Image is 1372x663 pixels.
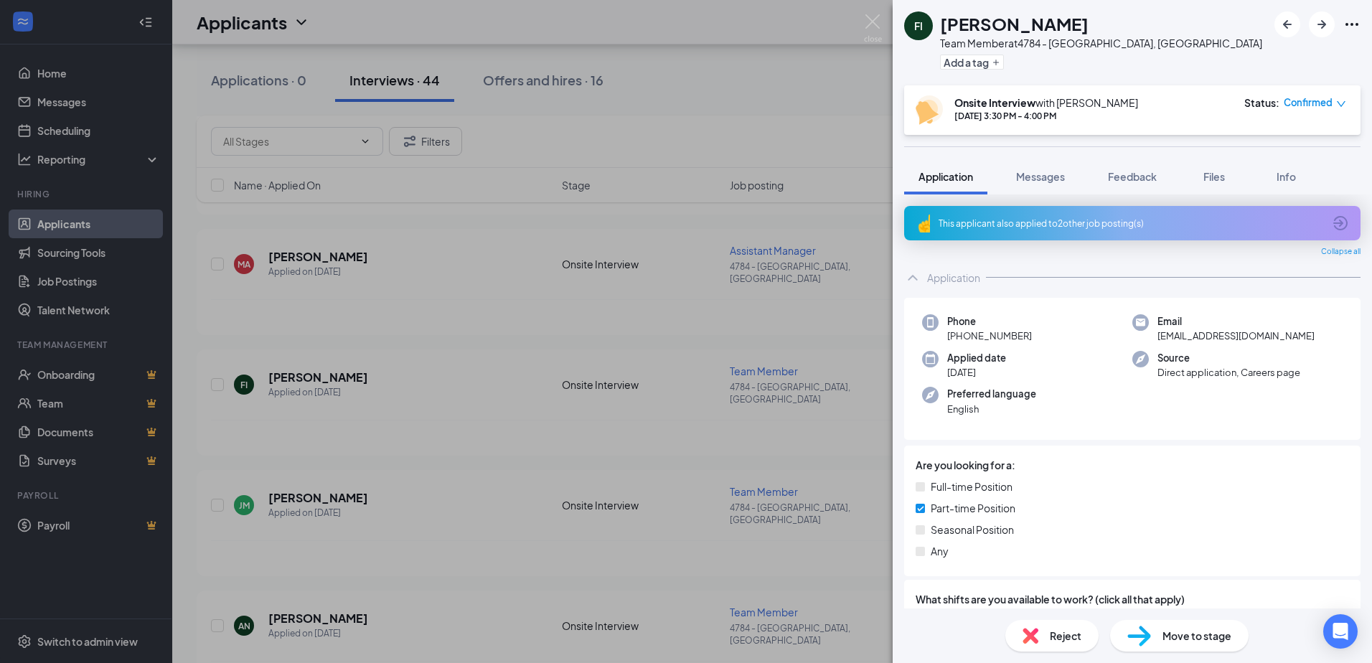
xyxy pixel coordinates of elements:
[1157,329,1315,343] span: [EMAIL_ADDRESS][DOMAIN_NAME]
[916,457,1015,473] span: Are you looking for a:
[931,479,1012,494] span: Full-time Position
[1284,95,1333,110] span: Confirmed
[1279,16,1296,33] svg: ArrowLeftNew
[1244,95,1279,110] div: Status :
[947,365,1006,380] span: [DATE]
[931,500,1015,516] span: Part-time Position
[1321,246,1361,258] span: Collapse all
[1323,614,1358,649] div: Open Intercom Messenger
[1203,170,1225,183] span: Files
[1343,16,1361,33] svg: Ellipses
[1162,628,1231,644] span: Move to stage
[954,96,1035,109] b: Onsite Interview
[954,110,1138,122] div: [DATE] 3:30 PM - 4:00 PM
[947,387,1036,401] span: Preferred language
[1332,215,1349,232] svg: ArrowCircle
[947,329,1032,343] span: [PHONE_NUMBER]
[1157,314,1315,329] span: Email
[1016,170,1065,183] span: Messages
[1336,99,1346,109] span: down
[931,522,1014,537] span: Seasonal Position
[947,402,1036,416] span: English
[931,543,949,559] span: Any
[904,269,921,286] svg: ChevronUp
[992,58,1000,67] svg: Plus
[1050,628,1081,644] span: Reject
[914,19,923,33] div: FI
[1274,11,1300,37] button: ArrowLeftNew
[1313,16,1330,33] svg: ArrowRight
[940,36,1262,50] div: Team Member at 4784 - [GEOGRAPHIC_DATA], [GEOGRAPHIC_DATA]
[927,271,980,285] div: Application
[939,217,1323,230] div: This applicant also applied to 2 other job posting(s)
[1108,170,1157,183] span: Feedback
[1277,170,1296,183] span: Info
[940,55,1004,70] button: PlusAdd a tag
[947,314,1032,329] span: Phone
[954,95,1138,110] div: with [PERSON_NAME]
[918,170,973,183] span: Application
[940,11,1089,36] h1: [PERSON_NAME]
[916,591,1185,607] span: What shifts are you available to work? (click all that apply)
[947,351,1006,365] span: Applied date
[1157,365,1300,380] span: Direct application, Careers page
[1157,351,1300,365] span: Source
[1309,11,1335,37] button: ArrowRight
